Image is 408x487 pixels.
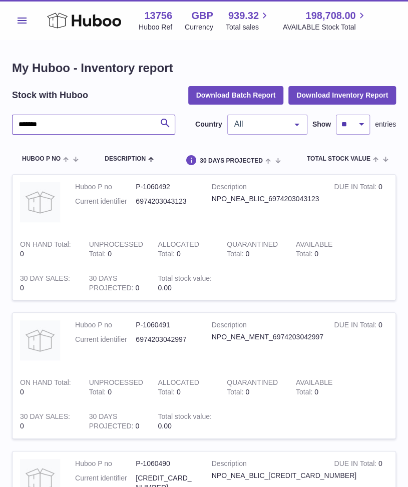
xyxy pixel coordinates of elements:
[245,388,249,396] span: 0
[75,335,136,344] dt: Current identifier
[13,232,82,266] td: 0
[326,175,395,232] td: 0
[139,23,172,32] div: Huboo Ref
[305,9,355,23] span: 198,708.00
[158,378,199,398] strong: ALLOCATED Total
[226,9,270,32] a: 939.32 Total sales
[288,370,357,404] td: 0
[82,266,151,300] td: 0
[13,370,82,404] td: 0
[307,156,370,162] span: Total stock value
[89,274,136,294] strong: 30 DAYS PROJECTED
[191,9,213,23] strong: GBP
[136,459,196,468] dd: P-1060490
[283,9,367,32] a: 198,708.00 AVAILABLE Stock Total
[212,194,319,204] div: NPO_NEA_BLIC_6974203043123
[232,119,287,129] span: All
[226,23,270,32] span: Total sales
[158,422,171,430] span: 0.00
[200,158,263,164] span: 30 DAYS PROJECTED
[296,240,332,260] strong: AVAILABLE Total
[158,274,211,285] strong: Total stock value
[89,378,143,398] strong: UNPROCESSED Total
[20,182,60,222] img: product image
[326,313,395,370] td: 0
[82,370,151,404] td: 0
[228,9,259,23] span: 939.32
[144,9,172,23] strong: 13756
[82,404,151,438] td: 0
[82,232,151,266] td: 0
[20,274,70,285] strong: 30 DAY SALES
[212,332,319,342] div: NPO_NEA_MENT_6974203042997
[150,370,219,404] td: 0
[288,86,396,104] button: Download Inventory Report
[283,23,367,32] span: AVAILABLE Stock Total
[158,284,171,292] span: 0.00
[136,182,196,192] dd: P-1060492
[13,266,82,300] td: 0
[12,89,88,101] h2: Stock with Huboo
[75,459,136,468] dt: Huboo P no
[12,60,396,76] h1: My Huboo - Inventory report
[212,320,319,332] strong: Description
[75,182,136,192] dt: Huboo P no
[212,459,319,471] strong: Description
[136,335,196,344] dd: 6974203042997
[20,412,70,423] strong: 30 DAY SALES
[245,250,249,258] span: 0
[185,23,213,32] div: Currency
[212,471,319,480] div: NPO_NEA_BLIC_[CREDIT_CARD_NUMBER]
[334,183,378,193] strong: DUE IN Total
[312,120,331,129] label: Show
[227,378,278,398] strong: QUARANTINED Total
[227,240,278,260] strong: QUARANTINED Total
[89,240,143,260] strong: UNPROCESSED Total
[105,156,146,162] span: Description
[288,232,357,266] td: 0
[20,240,71,251] strong: ON HAND Total
[158,240,199,260] strong: ALLOCATED Total
[136,197,196,206] dd: 6974203043123
[20,378,71,389] strong: ON HAND Total
[22,156,61,162] span: Huboo P no
[212,182,319,194] strong: Description
[150,232,219,266] td: 0
[75,197,136,206] dt: Current identifier
[296,378,332,398] strong: AVAILABLE Total
[334,459,378,470] strong: DUE IN Total
[89,412,136,432] strong: 30 DAYS PROJECTED
[188,86,284,104] button: Download Batch Report
[13,404,82,438] td: 0
[375,120,396,129] span: entries
[75,320,136,330] dt: Huboo P no
[195,120,222,129] label: Country
[158,412,211,423] strong: Total stock value
[334,321,378,331] strong: DUE IN Total
[136,320,196,330] dd: P-1060491
[20,320,60,360] img: product image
